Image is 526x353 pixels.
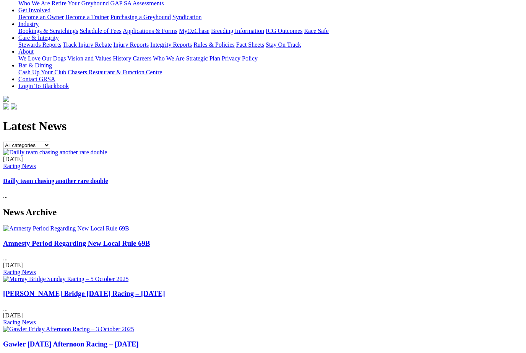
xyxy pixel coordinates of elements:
[18,41,61,48] a: Stewards Reports
[186,55,220,62] a: Strategic Plan
[222,55,258,62] a: Privacy Policy
[3,149,107,156] img: Dailly team chasing another rare double
[3,207,523,217] h2: News Archive
[3,289,165,297] a: [PERSON_NAME] Bridge [DATE] Racing – [DATE]
[18,21,39,27] a: Industry
[3,225,129,232] img: Amnesty Period Regarding New Local Rule 69B
[18,7,50,13] a: Get Involved
[3,96,9,102] img: logo-grsa-white.png
[65,14,109,20] a: Become a Trainer
[63,41,112,48] a: Track Injury Rebate
[113,55,131,62] a: History
[266,41,301,48] a: Stay On Track
[3,239,523,276] div: ...
[80,28,121,34] a: Schedule of Fees
[3,156,23,162] span: [DATE]
[18,69,66,75] a: Cash Up Your Club
[236,41,264,48] a: Fact Sheets
[18,14,64,20] a: Become an Owner
[150,41,192,48] a: Integrity Reports
[304,28,328,34] a: Race Safe
[3,276,128,283] img: Murray Bridge Sunday Racing – 5 October 2025
[3,289,523,326] div: ...
[266,28,302,34] a: ICG Outcomes
[123,28,177,34] a: Applications & Forms
[172,14,201,20] a: Syndication
[3,239,150,247] a: Amnesty Period Regarding New Local Rule 69B
[18,14,523,21] div: Get Involved
[18,76,55,82] a: Contact GRSA
[18,28,523,34] div: Industry
[18,83,69,89] a: Login To Blackbook
[68,69,162,75] a: Chasers Restaurant & Function Centre
[18,41,523,48] div: Care & Integrity
[3,262,23,268] span: [DATE]
[110,14,171,20] a: Purchasing a Greyhound
[3,156,523,200] div: ...
[3,326,134,333] img: Gawler Friday Afternoon Racing – 3 October 2025
[18,34,59,41] a: Care & Integrity
[3,312,23,319] span: [DATE]
[18,55,66,62] a: We Love Our Dogs
[67,55,111,62] a: Vision and Values
[18,28,78,34] a: Bookings & Scratchings
[3,340,139,348] a: Gawler [DATE] Afternoon Racing – [DATE]
[18,69,523,76] div: Bar & Dining
[153,55,185,62] a: Who We Are
[133,55,151,62] a: Careers
[113,41,149,48] a: Injury Reports
[3,163,36,169] a: Racing News
[3,269,36,275] a: Racing News
[211,28,264,34] a: Breeding Information
[3,103,9,109] img: facebook.svg
[193,41,235,48] a: Rules & Policies
[3,178,108,184] a: Dailly team chasing another rare double
[18,62,52,69] a: Bar & Dining
[11,103,17,109] img: twitter.svg
[18,55,523,62] div: About
[18,48,34,55] a: About
[179,28,209,34] a: MyOzChase
[3,119,523,133] h1: Latest News
[3,319,36,325] a: Racing News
